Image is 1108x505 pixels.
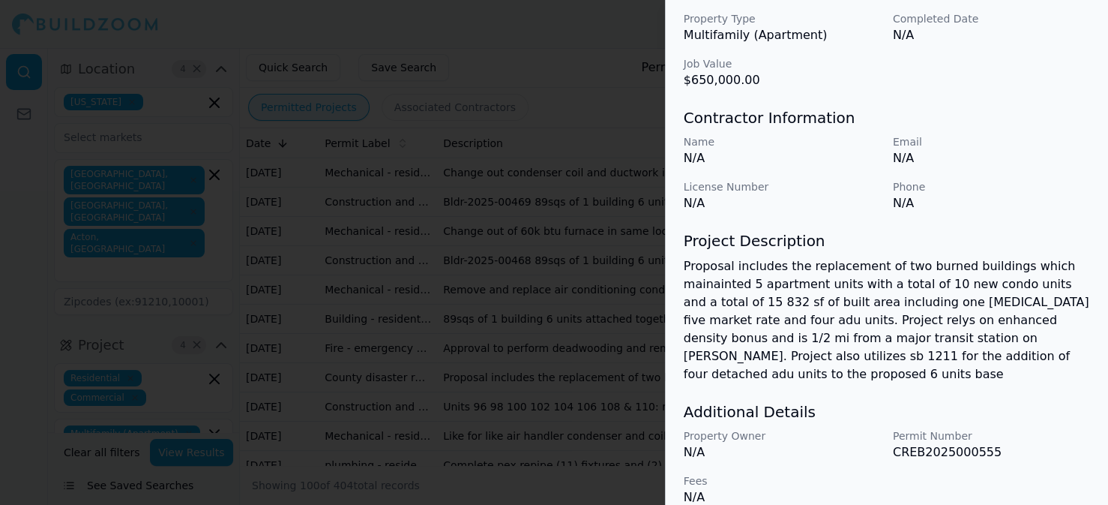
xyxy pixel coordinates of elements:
p: N/A [893,149,1090,167]
p: Proposal includes the replacement of two burned buildings which mainainted 5 apartment units with... [684,257,1090,383]
p: Permit Number [893,428,1090,443]
p: N/A [684,443,881,461]
p: Property Owner [684,428,881,443]
p: N/A [893,194,1090,212]
p: N/A [684,149,881,167]
p: CREB2025000555 [893,443,1090,461]
p: Multifamily (Apartment) [684,26,881,44]
p: Email [893,134,1090,149]
p: N/A [684,194,881,212]
p: Fees [684,473,881,488]
p: Completed Date [893,11,1090,26]
p: Job Value [684,56,881,71]
h3: Project Description [684,230,1090,251]
p: Name [684,134,881,149]
p: $650,000.00 [684,71,881,89]
p: Property Type [684,11,881,26]
p: N/A [893,26,1090,44]
h3: Additional Details [684,401,1090,422]
p: License Number [684,179,881,194]
p: Phone [893,179,1090,194]
h3: Contractor Information [684,107,1090,128]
